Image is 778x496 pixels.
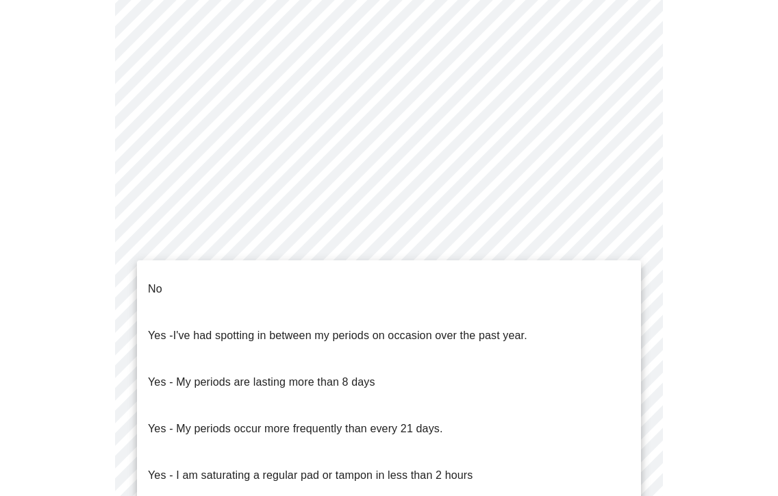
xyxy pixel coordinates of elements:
p: Yes - My periods occur more frequently than every 21 days. [148,421,443,437]
p: Yes - [148,327,527,344]
span: I've had spotting in between my periods on occasion over the past year. [173,330,527,341]
p: No [148,281,162,297]
p: Yes - I am saturating a regular pad or tampon in less than 2 hours [148,467,473,484]
p: Yes - My periods are lasting more than 8 days [148,374,375,390]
